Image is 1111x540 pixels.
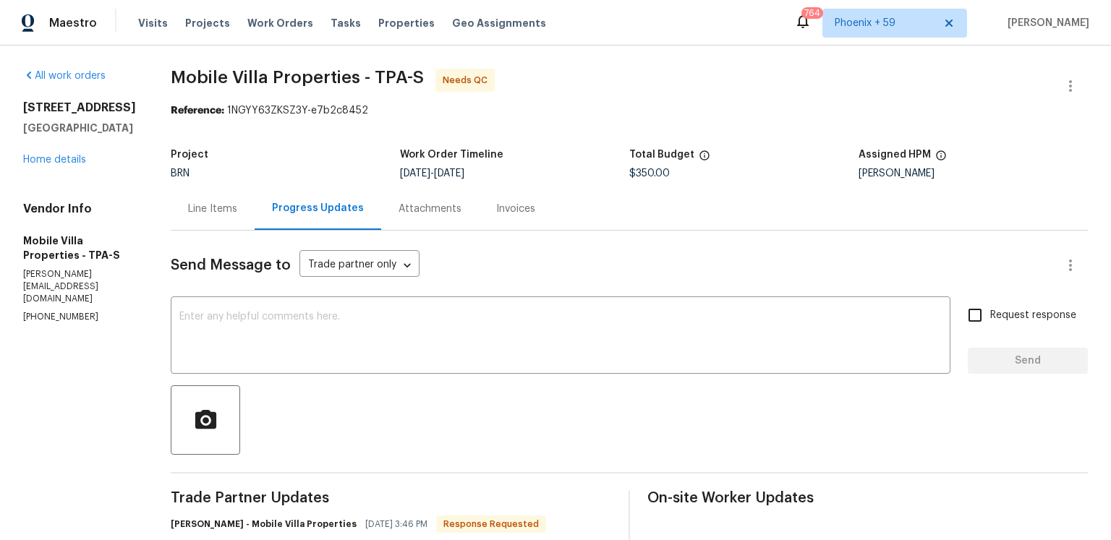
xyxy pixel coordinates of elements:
[400,168,464,179] span: -
[935,150,947,168] span: The hpm assigned to this work order.
[434,168,464,179] span: [DATE]
[188,202,237,216] div: Line Items
[378,16,435,30] span: Properties
[629,168,670,179] span: $350.00
[699,150,710,168] span: The total cost of line items that have been proposed by Opendoor. This sum includes line items th...
[171,491,611,505] span: Trade Partner Updates
[23,202,136,216] h4: Vendor Info
[835,16,934,30] span: Phoenix + 59
[23,311,136,323] p: [PHONE_NUMBER]
[438,517,545,531] span: Response Requested
[496,202,535,216] div: Invoices
[23,268,136,305] p: [PERSON_NAME][EMAIL_ADDRESS][DOMAIN_NAME]
[23,100,136,115] h2: [STREET_ADDRESS]
[400,168,430,179] span: [DATE]
[171,168,190,179] span: BRN
[452,16,546,30] span: Geo Assignments
[23,121,136,135] h5: [GEOGRAPHIC_DATA]
[171,106,224,116] b: Reference:
[247,16,313,30] span: Work Orders
[365,517,427,531] span: [DATE] 3:46 PM
[647,491,1088,505] span: On-site Worker Updates
[859,150,931,160] h5: Assigned HPM
[138,16,168,30] span: Visits
[1002,16,1089,30] span: [PERSON_NAME]
[272,201,364,215] div: Progress Updates
[990,308,1076,323] span: Request response
[23,233,136,262] h5: Mobile Villa Properties - TPA-S
[185,16,230,30] span: Projects
[23,155,86,165] a: Home details
[49,16,97,30] span: Maestro
[859,168,1088,179] div: [PERSON_NAME]
[171,69,424,86] span: Mobile Villa Properties - TPA-S
[399,202,461,216] div: Attachments
[400,150,503,160] h5: Work Order Timeline
[171,258,291,273] span: Send Message to
[331,18,361,28] span: Tasks
[629,150,694,160] h5: Total Budget
[299,254,420,278] div: Trade partner only
[23,71,106,81] a: All work orders
[171,150,208,160] h5: Project
[171,517,357,531] h6: [PERSON_NAME] - Mobile Villa Properties
[804,6,820,20] div: 764
[171,103,1088,118] div: 1NGYY63ZKSZ3Y-e7b2c8452
[443,73,493,87] span: Needs QC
